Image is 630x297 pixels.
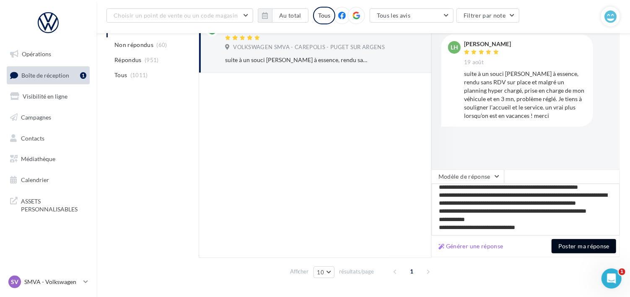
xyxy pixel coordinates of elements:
button: Filtrer par note [456,8,520,23]
span: (60) [157,42,167,48]
p: SMVA - Volkswagen [24,278,80,286]
span: Boîte de réception [21,71,69,78]
a: Calendrier [5,171,91,189]
span: Non répondus [114,41,153,49]
a: Opérations [5,45,91,63]
span: Contacts [21,134,44,141]
a: ASSETS PERSONNALISABLES [5,192,91,217]
span: Opérations [22,50,51,57]
span: (1011) [130,72,148,78]
iframe: Intercom live chat [601,268,622,289]
button: Poster ma réponse [552,239,616,253]
span: Tous [114,71,127,79]
button: Au total [258,8,309,23]
span: Choisir un point de vente ou un code magasin [114,12,238,19]
a: Boîte de réception1 [5,66,91,84]
a: Contacts [5,130,91,147]
a: Médiathèque [5,150,91,168]
span: Médiathèque [21,155,55,162]
div: Tous [313,7,335,24]
span: Calendrier [21,176,49,183]
div: [PERSON_NAME] [464,41,511,47]
span: VOLKSWAGEN SMVA - CAREPOLIS - PUGET SUR ARGENS [233,44,385,51]
button: Choisir un point de vente ou un code magasin [106,8,253,23]
span: LH [451,43,458,52]
span: Répondus [114,56,142,64]
div: suite à un souci [PERSON_NAME] à essence, rendu sans RDV sur place et malgré un planning hyper ch... [225,56,369,64]
span: SV [11,278,18,286]
span: Visibilité en ligne [23,93,67,100]
span: Campagnes [21,114,51,121]
span: 10 [317,269,324,276]
button: Au total [272,8,309,23]
a: Visibilité en ligne [5,88,91,105]
a: SV SMVA - Volkswagen [7,274,90,290]
span: Tous les avis [377,12,411,19]
button: 10 [314,266,335,278]
a: Campagnes [5,109,91,126]
button: Générer une réponse [435,241,507,251]
span: 1 [405,265,418,278]
button: Modèle de réponse [431,169,504,184]
span: Afficher [290,268,309,276]
div: suite à un souci [PERSON_NAME] à essence, rendu sans RDV sur place et malgré un planning hyper ch... [464,70,586,120]
span: 19 août [464,59,484,66]
span: ASSETS PERSONNALISABLES [21,195,86,214]
button: Tous les avis [370,8,454,23]
span: résultats/page [339,268,374,276]
span: (951) [145,57,159,63]
span: 1 [619,268,625,275]
div: 1 [80,72,86,79]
